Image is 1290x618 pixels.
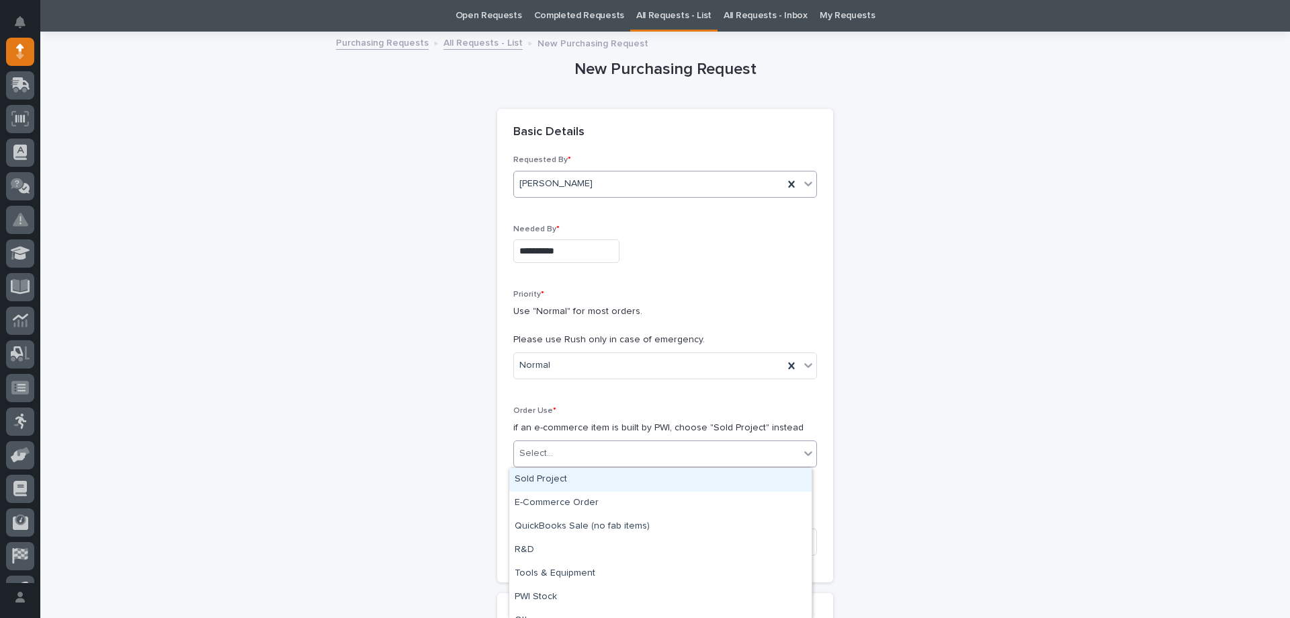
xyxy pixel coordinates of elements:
span: Requested By [513,156,571,164]
p: Use "Normal" for most orders. Please use Rush only in case of emergency. [513,305,817,346]
span: [PERSON_NAME] [519,177,593,191]
div: Sold Project [509,468,812,492]
p: if an e-commerce item is built by PWI, choose "Sold Project" instead [513,421,817,435]
span: Order Use [513,407,556,415]
h1: New Purchasing Request [497,60,833,79]
div: PWI Stock [509,586,812,609]
div: Tools & Equipment [509,562,812,586]
span: Needed By [513,225,560,233]
div: Select... [519,447,553,461]
span: Priority [513,291,544,299]
a: All Requests - List [443,34,523,50]
button: Notifications [6,8,34,36]
div: Notifications [17,16,34,38]
h2: Basic Details [513,125,585,140]
div: QuickBooks Sale (no fab items) [509,515,812,539]
p: New Purchasing Request [537,35,648,50]
span: Normal [519,358,550,373]
a: Purchasing Requests [336,34,429,50]
div: E-Commerce Order [509,492,812,515]
div: R&D [509,539,812,562]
